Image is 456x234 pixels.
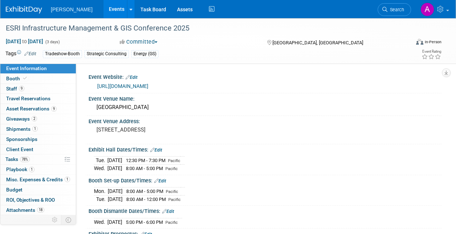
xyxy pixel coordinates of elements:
span: 78% [20,157,30,162]
span: Shipments [6,126,38,132]
a: Attachments18 [0,205,76,215]
span: Asset Reservations [6,106,57,112]
div: [GEOGRAPHIC_DATA] [94,102,436,113]
div: Event Venue Address: [89,116,441,125]
a: Booth [0,74,76,84]
td: Tue. [94,157,107,165]
span: Tasks [5,156,30,162]
i: Booth reservation complete [23,76,27,80]
pre: [STREET_ADDRESS] [96,126,227,133]
a: Edit [162,209,174,214]
td: [DATE] [107,165,122,172]
a: Shipments1 [0,124,76,134]
a: Playbook1 [0,165,76,174]
div: Event Format [378,38,441,49]
td: [DATE] [107,218,122,226]
span: Pacific [166,189,178,194]
a: Tasks78% [0,154,76,164]
span: 1 [29,167,34,172]
td: [DATE] [107,157,122,165]
div: Booth Set-up Dates/Times: [89,175,441,185]
img: ExhibitDay [6,6,42,13]
span: 8:00 AM - 5:00 PM [126,189,163,194]
a: Staff9 [0,84,76,94]
span: Booth [6,76,28,81]
span: ROI, Objectives & ROO [6,197,55,203]
a: Edit [126,75,137,80]
div: In-Person [424,39,441,45]
span: Attachments [6,207,44,213]
a: Misc. Expenses & Credits1 [0,175,76,185]
a: Edit [24,51,36,56]
td: Personalize Event Tab Strip [49,215,61,225]
a: Travel Reservations [0,94,76,104]
a: ROI, Objectives & ROO [0,195,76,205]
td: Wed. [94,165,107,172]
span: [GEOGRAPHIC_DATA], [GEOGRAPHIC_DATA] [272,40,363,45]
span: Travel Reservations [6,96,50,101]
span: Pacific [168,197,181,202]
span: Staff [6,86,24,92]
a: Giveaways2 [0,114,76,124]
span: Pacific [168,158,180,163]
span: 1 [65,177,70,182]
img: Amy Reese [420,3,434,16]
div: Event Venue Name: [89,93,441,102]
span: Giveaways [6,116,37,122]
span: Pacific [165,166,178,171]
a: Event Information [0,64,76,73]
td: [DATE] [108,195,123,203]
td: Mon. [94,187,108,195]
span: [DATE] [DATE] [5,38,44,45]
span: [PERSON_NAME] [51,7,93,12]
a: Sponsorships [0,134,76,144]
button: Committed [117,38,160,46]
div: Exhibit Hall Dates/Times: [89,144,441,154]
span: 12:30 PM - 7:30 PM [126,158,165,163]
a: Client Event [0,145,76,154]
span: 5:00 PM - 6:00 PM [126,219,163,225]
span: to [21,39,28,44]
td: Tags [5,50,36,58]
div: Strategic Consulting [85,50,129,58]
span: Pacific [165,220,178,225]
td: [DATE] [108,187,123,195]
span: 1 [32,126,38,132]
span: Sponsorships [6,136,37,142]
span: Budget [6,187,22,193]
span: (3 days) [45,40,60,44]
div: Event Rating [422,50,441,53]
span: 2 [32,116,37,121]
div: Booth Dismantle Dates/Times: [89,206,441,215]
td: Wed. [94,218,107,226]
td: Tue. [94,195,108,203]
div: ESRI Infrastructure Management & GIS Conference 2025 [3,22,404,35]
a: Search [378,3,411,16]
a: Edit [150,148,162,153]
span: 18 [37,207,44,213]
a: Budget [0,185,76,195]
a: Asset Reservations9 [0,104,76,114]
span: Playbook [6,166,34,172]
div: Tradeshow-Booth [43,50,82,58]
span: Search [387,7,404,12]
span: 9 [19,86,24,91]
span: Misc. Expenses & Credits [6,177,70,182]
img: Format-Inperson.png [416,39,423,45]
span: 9 [51,106,57,112]
div: Energy (GS) [131,50,159,58]
a: [URL][DOMAIN_NAME] [97,83,148,89]
div: Event Website: [89,72,441,81]
span: 8:00 AM - 12:00 PM [126,197,166,202]
span: Client Event [6,146,33,152]
a: Edit [154,178,166,183]
span: 8:00 AM - 5:00 PM [126,166,163,171]
td: Toggle Event Tabs [61,215,76,225]
span: Event Information [6,65,47,71]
